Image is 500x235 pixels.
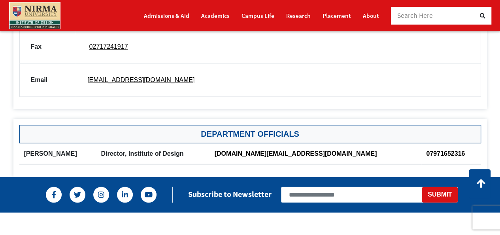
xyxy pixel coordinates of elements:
[96,143,210,164] th: Director, Institute of Design
[19,143,96,164] th: [PERSON_NAME]
[323,9,351,23] a: Placement
[426,150,465,157] a: 07971652316
[188,189,272,199] h2: Subscribe to Newsletter
[242,9,274,23] a: Campus Life
[215,150,377,157] a: [DOMAIN_NAME][EMAIL_ADDRESS][DOMAIN_NAME]
[19,125,481,143] h3: Department Officials
[397,11,433,20] span: Search Here
[31,43,42,50] strong: Fax
[89,43,128,50] a: 02717241917
[201,9,230,23] a: Academics
[87,76,194,83] a: [EMAIL_ADDRESS][DOMAIN_NAME]
[144,9,189,23] a: Admissions & Aid
[363,9,379,23] a: About
[31,76,48,83] strong: Email
[9,2,60,29] img: main_logo
[422,187,458,203] button: Submit
[286,9,311,23] a: Research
